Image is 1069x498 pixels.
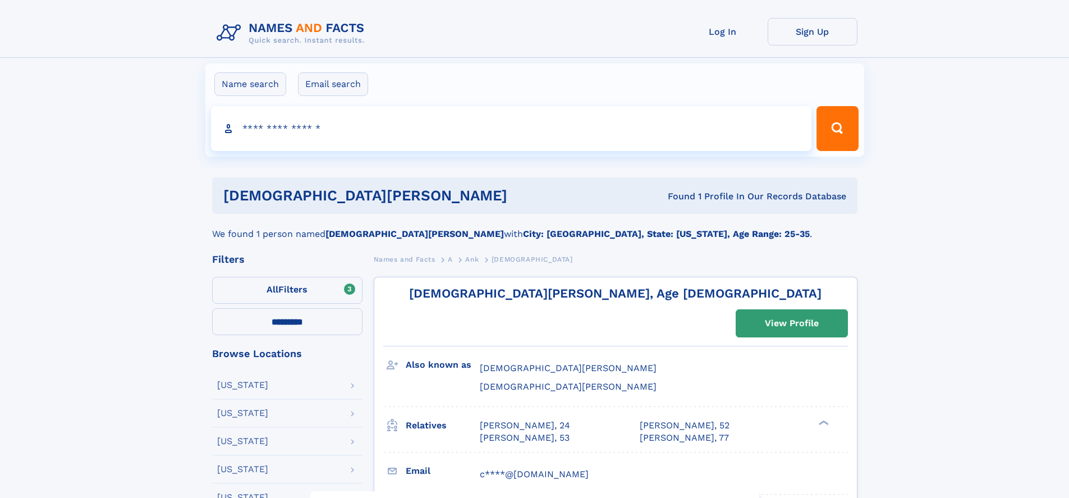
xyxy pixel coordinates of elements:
[406,462,480,481] h3: Email
[640,419,730,432] a: [PERSON_NAME], 52
[765,310,819,336] div: View Profile
[212,254,363,264] div: Filters
[298,72,368,96] label: Email search
[448,255,453,263] span: A
[212,349,363,359] div: Browse Locations
[588,190,846,203] div: Found 1 Profile In Our Records Database
[212,277,363,304] label: Filters
[448,252,453,266] a: A
[267,284,278,295] span: All
[325,229,504,239] b: [DEMOGRAPHIC_DATA][PERSON_NAME]
[406,355,480,374] h3: Also known as
[465,255,479,263] span: Ank
[816,106,858,151] button: Search Button
[640,432,729,444] a: [PERSON_NAME], 77
[480,432,570,444] a: [PERSON_NAME], 53
[465,252,479,266] a: Ank
[816,419,829,426] div: ❯
[217,465,268,474] div: [US_STATE]
[217,381,268,390] div: [US_STATE]
[523,229,810,239] b: City: [GEOGRAPHIC_DATA], State: [US_STATE], Age Range: 25-35
[406,416,480,435] h3: Relatives
[492,255,573,263] span: [DEMOGRAPHIC_DATA]
[768,18,857,45] a: Sign Up
[480,419,570,432] a: [PERSON_NAME], 24
[736,310,847,337] a: View Profile
[217,409,268,418] div: [US_STATE]
[409,286,822,300] a: [DEMOGRAPHIC_DATA][PERSON_NAME], Age [DEMOGRAPHIC_DATA]
[678,18,768,45] a: Log In
[223,189,588,203] h1: [DEMOGRAPHIC_DATA][PERSON_NAME]
[214,72,286,96] label: Name search
[212,214,857,241] div: We found 1 person named with .
[374,252,435,266] a: Names and Facts
[480,363,657,373] span: [DEMOGRAPHIC_DATA][PERSON_NAME]
[211,106,812,151] input: search input
[480,381,657,392] span: [DEMOGRAPHIC_DATA][PERSON_NAME]
[217,437,268,446] div: [US_STATE]
[212,18,374,48] img: Logo Names and Facts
